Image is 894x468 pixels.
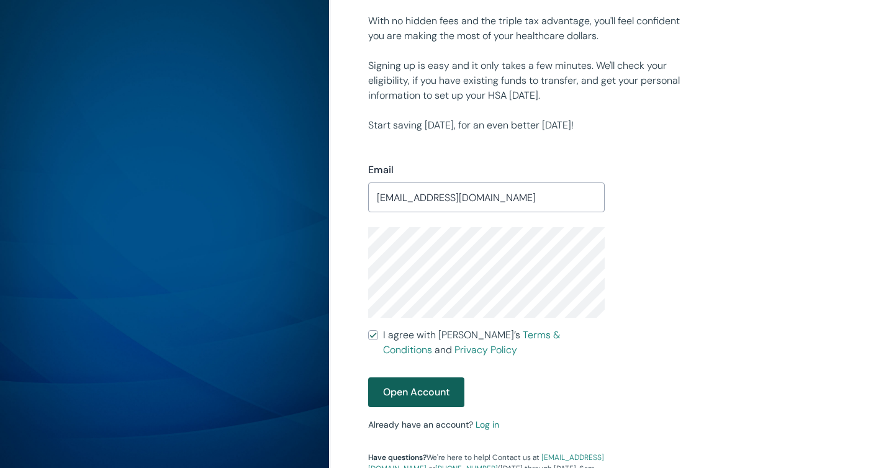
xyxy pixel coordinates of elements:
button: Open Account [368,377,464,407]
p: With no hidden fees and the triple tax advantage, you'll feel confident you are making the most o... [368,14,689,43]
label: Email [368,163,394,178]
a: Log in [476,419,499,430]
strong: Have questions? [368,452,427,462]
span: I agree with [PERSON_NAME]’s and [383,328,605,358]
p: Signing up is easy and it only takes a few minutes. We'll check your eligibility, if you have exi... [368,58,689,103]
small: Already have an account? [368,419,499,430]
p: Start saving [DATE], for an even better [DATE]! [368,118,689,133]
a: Privacy Policy [454,343,517,356]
